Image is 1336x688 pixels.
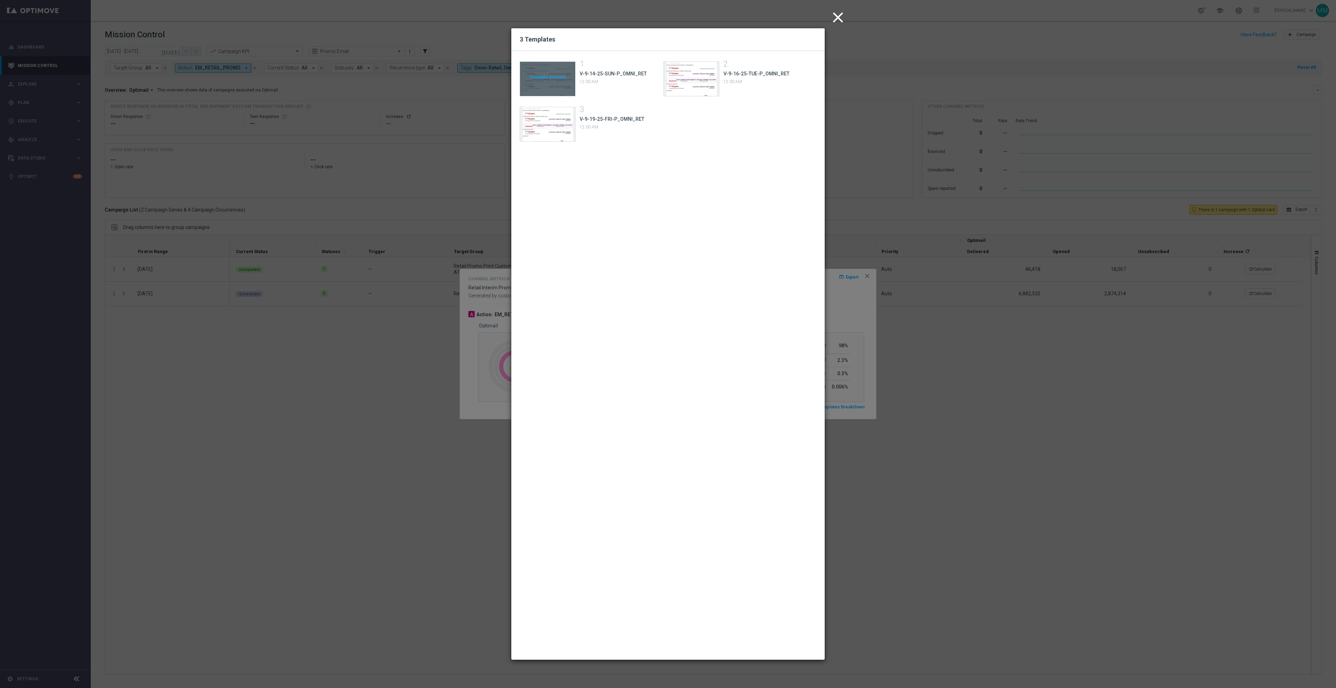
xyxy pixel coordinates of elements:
i: close [829,9,847,26]
div: 1 [580,61,653,67]
div: 12:00 AM [580,124,653,130]
div: Template preview [520,62,575,96]
span: V-9-19-25-FRI-P_OMNI_RET [580,116,644,122]
button: close [828,7,849,29]
span: V-9-16-25-TUE-P_OMNI_RET [723,71,789,77]
div: 12:00 AM [580,79,653,85]
div: 3 [580,107,653,113]
div: 2 [723,61,797,67]
h2: 3 Templates [520,35,816,44]
div: 12:00 AM [723,79,797,85]
span: V-9-14-25-SUN-P_OMNI_RET [580,71,647,77]
button: Template preview [520,61,576,96]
